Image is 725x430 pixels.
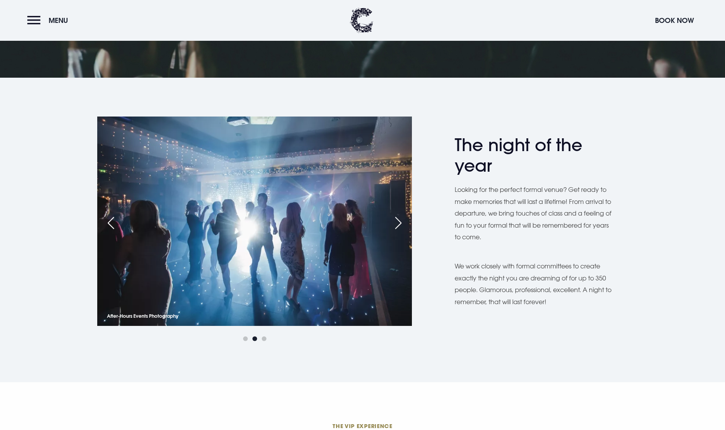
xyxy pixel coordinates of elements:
span: Menu [49,16,68,25]
p: Looking for the perfect formal venue? Get ready to make memories that will last a lifetime! From ... [455,184,614,243]
button: Book Now [651,12,698,29]
p: After-Hours Events Photography [107,312,179,320]
h2: The night of the year [455,135,606,176]
img: People dancing at an formal venue in Northern Ireland [97,117,412,326]
span: Go to slide 2 [252,336,257,341]
p: We work closely with formal committees to create exactly the night you are dreaming of for up to ... [455,260,614,308]
button: Menu [27,12,72,29]
span: Go to slide 1 [243,336,248,341]
img: Clandeboye Lodge [350,8,373,33]
span: Go to slide 3 [262,336,266,341]
div: Previous slide [101,214,121,232]
span: The VIP Experience [184,422,541,430]
div: Next slide [389,214,408,232]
